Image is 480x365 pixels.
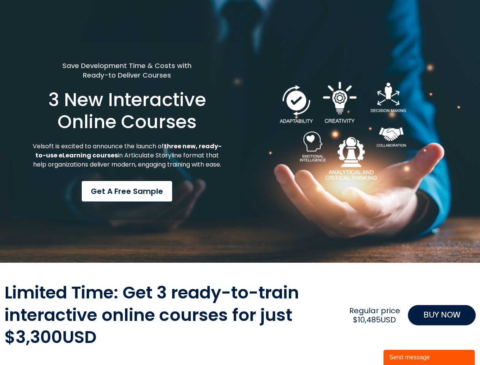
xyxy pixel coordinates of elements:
[81,181,173,202] a: Get a Free Sample
[408,305,476,325] a: BUY NOW
[5,282,342,349] h2: Limited Time: Get 3 ready-to-train interactive online courses for just $3,300USD
[383,348,476,365] iframe: chat widget
[423,309,460,321] span: BUY NOW
[91,186,163,197] span: Get a Free Sample
[32,89,223,133] h1: 3 New Interactive Online Courses
[32,142,223,169] p: Velsoft is excited to announce the launch of in Articulate Storyline format that help organizatio...
[345,306,404,324] h2: Regular price $10,485USD
[35,142,222,160] strong: three new, ready-to-use eLearning courses
[32,61,223,80] h5: Save Development Time & Costs with Ready-to Deliver Courses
